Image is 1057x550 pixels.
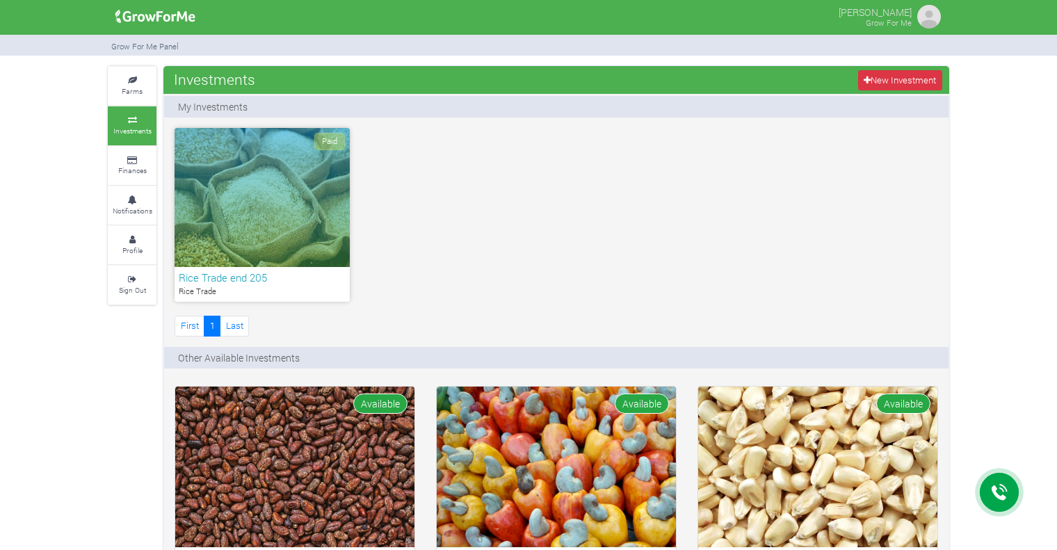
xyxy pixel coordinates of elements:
small: Farms [122,86,143,96]
img: growforme image [698,387,937,547]
p: My Investments [178,99,248,114]
p: Rice Trade [179,286,346,298]
a: Profile [108,226,156,264]
small: Notifications [113,206,152,216]
p: [PERSON_NAME] [839,3,912,19]
img: growforme image [111,3,200,31]
small: Grow For Me [866,17,912,28]
p: Other Available Investments [178,350,300,365]
a: First [175,316,204,336]
a: 1 [204,316,220,336]
small: Sign Out [119,285,146,295]
img: growforme image [915,3,943,31]
a: Finances [108,147,156,185]
a: Sign Out [108,266,156,304]
a: Notifications [108,186,156,225]
span: Available [615,394,669,414]
a: Farms [108,67,156,105]
img: growforme image [175,387,414,547]
span: Available [876,394,930,414]
span: Investments [170,65,259,93]
h6: Rice Trade end 205 [179,271,346,284]
small: Grow For Me Panel [111,41,179,51]
a: Paid Rice Trade end 205 Rice Trade [175,128,350,302]
a: Last [220,316,249,336]
small: Investments [113,126,152,136]
small: Profile [122,245,143,255]
a: Investments [108,106,156,145]
span: Available [353,394,408,414]
span: Paid [314,133,345,150]
nav: Page Navigation [175,316,249,336]
img: growforme image [437,387,676,547]
small: Finances [118,165,147,175]
a: New Investment [858,70,942,90]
